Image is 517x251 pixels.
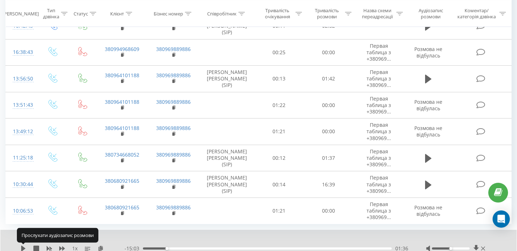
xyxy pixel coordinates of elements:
td: 00:12 [255,145,304,171]
div: Тип дзвінка [43,8,59,20]
span: Первая таблица з +380969... [367,201,391,220]
span: Розмова не відбулась [414,98,442,112]
span: Первая таблица з +380969... [367,42,391,62]
td: 00:00 [304,197,353,224]
div: 13:51:43 [13,98,30,112]
td: 01:42 [304,66,353,92]
span: Первая таблица з +380969... [367,148,391,168]
td: 00:25 [255,39,304,66]
a: 380969889886 [156,125,191,131]
a: 380969889886 [156,72,191,79]
td: [PERSON_NAME] [PERSON_NAME] (SIP) [199,171,255,198]
div: Прослухати аудіозапис розмови [17,228,98,242]
td: 00:13 [255,66,304,92]
div: Співробітник [207,10,237,17]
div: Аудіозапис розмови [411,8,450,20]
div: Статус [74,10,88,17]
td: [PERSON_NAME] [PERSON_NAME] (SIP) [199,66,255,92]
span: Розмова не відбулась [414,46,442,59]
span: Первая таблица з +380969... [367,121,391,141]
a: 380969889886 [156,177,191,184]
div: 10:30:44 [13,177,30,191]
div: Accessibility label [166,247,168,250]
div: 10:06:53 [13,204,30,218]
div: Бізнес номер [154,10,183,17]
div: Accessibility label [449,247,452,250]
div: 13:56:50 [13,72,30,86]
span: Розмова не відбулась [414,204,442,217]
td: 00:14 [255,171,304,198]
div: Коментар/категорія дзвінка [456,8,498,20]
td: 01:37 [304,145,353,171]
td: 00:00 [304,92,353,118]
div: Тривалість розмови [310,8,343,20]
div: Назва схеми переадресації [360,8,395,20]
a: 380969889886 [156,151,191,158]
a: 380969889886 [156,46,191,52]
a: 380964101188 [105,72,139,79]
div: 16:38:43 [13,45,30,59]
div: Open Intercom Messenger [493,210,510,228]
a: 380964101188 [105,125,139,131]
a: 380680921665 [105,204,139,211]
span: Первая таблица з +380969... [367,69,391,88]
a: 380969889886 [156,98,191,105]
td: 01:22 [255,92,304,118]
td: 01:21 [255,118,304,145]
div: 13:49:12 [13,125,30,139]
span: Первая таблица з +380969... [367,174,391,194]
a: 380964101188 [105,98,139,105]
a: 380994968609 [105,46,139,52]
a: 380680921665 [105,177,139,184]
td: 01:21 [255,197,304,224]
span: Розмова не відбулась [414,125,442,138]
span: Первая таблица з +380969... [367,95,391,115]
td: [PERSON_NAME] [PERSON_NAME] (SIP) [199,145,255,171]
td: 00:00 [304,118,353,145]
div: Клієнт [110,10,124,17]
div: [PERSON_NAME] [3,10,39,17]
div: Тривалість очікування [261,8,294,20]
td: 00:00 [304,39,353,66]
a: 380969889886 [156,204,191,211]
a: 380734668052 [105,151,139,158]
td: 16:39 [304,171,353,198]
div: 11:25:18 [13,151,30,165]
